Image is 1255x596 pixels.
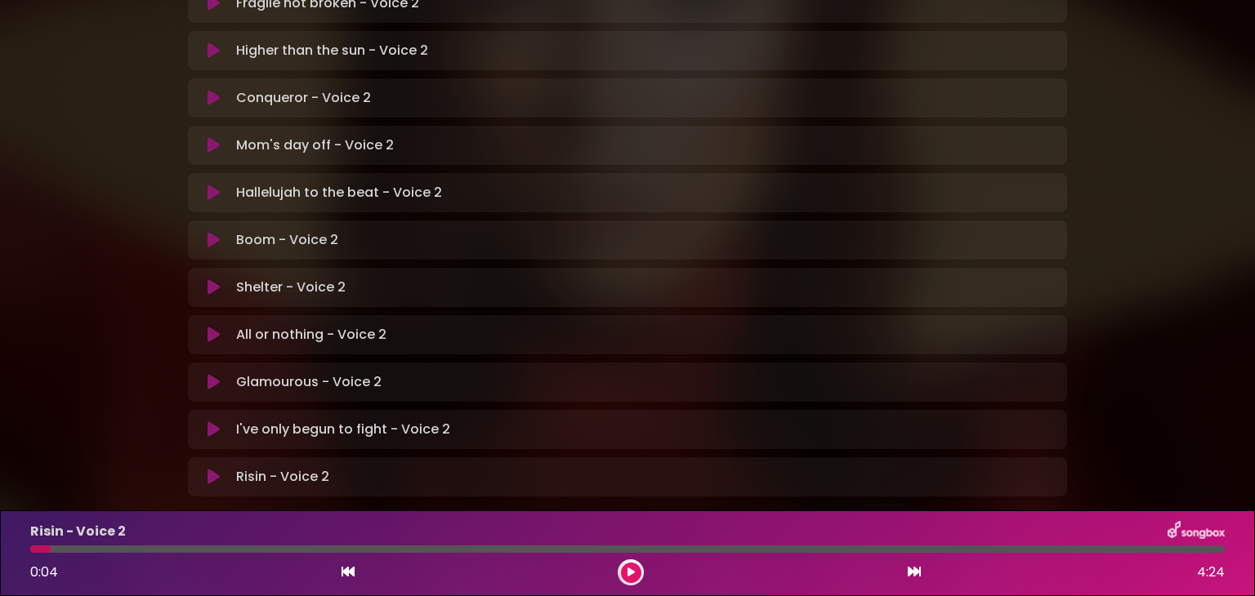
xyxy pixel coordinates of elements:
p: Risin - Voice 2 [30,522,126,541]
span: 4:24 [1197,563,1225,582]
p: Conqueror - Voice 2 [236,88,371,108]
p: Hallelujah to the beat - Voice 2 [236,183,442,202]
p: All or nothing - Voice 2 [236,325,386,345]
p: Boom - Voice 2 [236,230,338,250]
p: Glamourous - Voice 2 [236,372,382,392]
p: Higher than the sun - Voice 2 [236,41,428,60]
span: 0:04 [30,563,58,581]
p: I've only begun to fight - Voice 2 [236,420,450,439]
img: songbox-logo-white.png [1168,521,1225,542]
p: Mom's day off - Voice 2 [236,136,394,155]
p: Risin - Voice 2 [236,467,329,487]
p: Shelter - Voice 2 [236,278,346,297]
